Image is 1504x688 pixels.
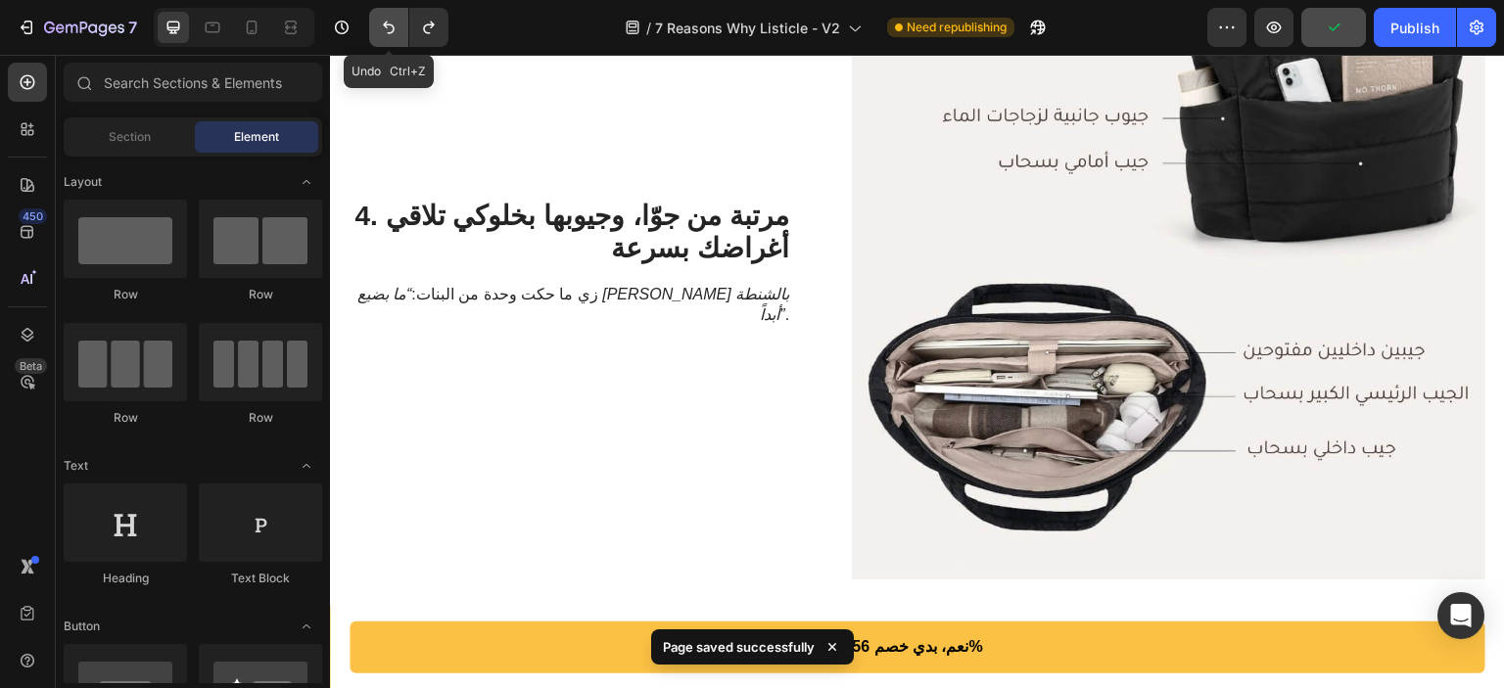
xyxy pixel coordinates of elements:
span: Need republishing [907,19,1007,36]
h2: 4. مرتبة من جوّا، وجيوبها بخلوكي تلاقي أغراضك بسرعة [20,143,461,212]
iframe: To enrich screen reader interactions, please activate Accessibility in Grammarly extension settings [330,55,1504,688]
span: Toggle open [291,611,322,642]
p: نعم، بدي خصم 56% [522,582,652,603]
div: Heading [64,570,187,587]
button: Publish [1374,8,1456,47]
span: Toggle open [291,166,322,198]
div: Undo/Redo [369,8,448,47]
span: Element [234,128,279,146]
div: 450 [19,208,47,224]
p: Page saved successfully [663,637,815,657]
span: Text [64,457,88,475]
div: Row [199,409,322,427]
p: زي ما حكت وحدة من البنات: . [20,230,459,271]
button: 7 [8,8,146,47]
span: 7 Reasons Why Listicle - V2 [655,18,840,38]
div: Row [199,286,322,303]
span: Toggle open [291,450,322,482]
div: Beta [15,358,47,374]
div: Text Block [199,570,322,587]
span: Button [64,618,100,635]
span: Section [109,128,151,146]
p: 7 [128,16,137,39]
span: Layout [64,173,102,191]
div: Row [64,409,187,427]
input: Search Sections & Elements [64,63,322,102]
div: Row [64,286,187,303]
div: Publish [1390,18,1439,38]
span: / [646,18,651,38]
div: Open Intercom Messenger [1437,592,1484,639]
i: “ما بضيع [PERSON_NAME] بالشنطة أبداً” [26,231,459,268]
